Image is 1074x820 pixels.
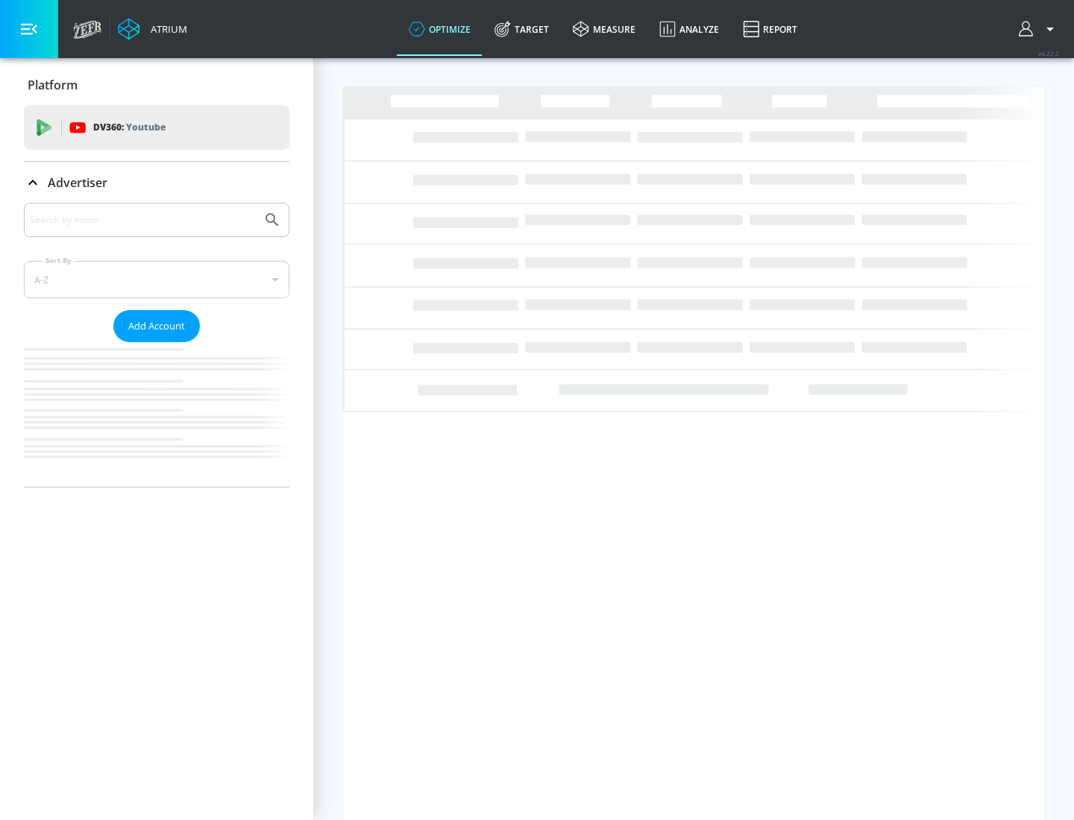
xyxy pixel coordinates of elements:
[731,2,809,56] a: Report
[28,77,78,93] p: Platform
[30,210,256,230] input: Search by name
[397,2,483,56] a: optimize
[113,310,200,342] button: Add Account
[48,174,107,191] p: Advertiser
[93,119,166,136] p: DV360:
[24,203,289,487] div: Advertiser
[118,18,187,40] a: Atrium
[647,2,731,56] a: Analyze
[145,22,187,36] div: Atrium
[128,318,185,335] span: Add Account
[24,342,289,487] nav: list of Advertiser
[561,2,647,56] a: measure
[24,261,289,298] div: A-Z
[24,64,289,106] div: Platform
[1038,49,1059,57] span: v 4.22.2
[43,256,75,265] label: Sort By
[126,119,166,135] p: Youtube
[24,105,289,150] div: DV360: Youtube
[24,162,289,204] div: Advertiser
[483,2,561,56] a: Target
